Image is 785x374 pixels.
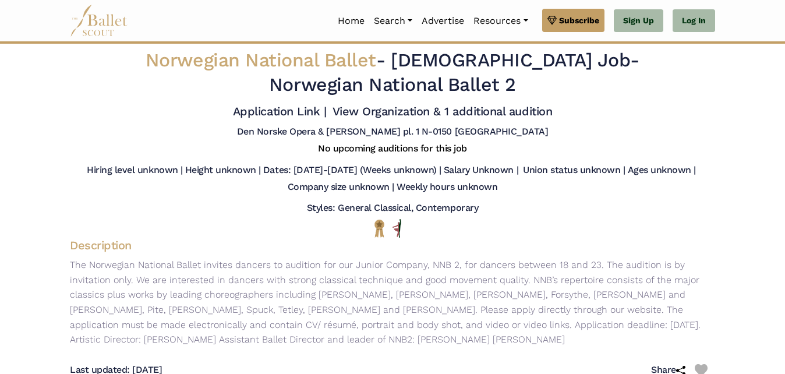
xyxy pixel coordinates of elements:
h5: Weekly hours unknown [397,181,497,193]
h4: Description [61,238,724,253]
img: National [372,219,387,237]
h5: No upcoming auditions for this job [318,143,467,155]
a: View Organization & 1 additional audition [333,104,552,118]
a: Advertise [417,9,469,33]
a: Home [333,9,369,33]
img: All [392,219,401,238]
a: Search [369,9,417,33]
h2: - - Norwegian National Ballet 2 [125,48,660,97]
h5: Union status unknown | [523,164,625,177]
span: Norwegian National Ballet [146,49,376,71]
a: Log In [673,9,715,33]
h5: Height unknown | [185,164,261,177]
a: Application Link | [233,104,326,118]
h5: Company size unknown | [288,181,394,193]
img: gem.svg [547,14,557,27]
h5: Salary Unknown | [444,164,518,177]
p: The Norwegian National Ballet invites dancers to audition for our Junior Company, NNB 2, for danc... [61,257,724,347]
span: Subscribe [559,14,599,27]
h5: Styles: General Classical, Contemporary [307,202,478,214]
h5: Dates: [DATE]-[DATE] (Weeks unknown) | [263,164,441,177]
span: [DEMOGRAPHIC_DATA] Job [391,49,630,71]
h5: Ages unknown | [628,164,696,177]
a: Subscribe [542,9,604,32]
a: Sign Up [614,9,663,33]
h5: Hiring level unknown | [87,164,182,177]
a: Resources [469,9,532,33]
h5: Den Norske Opera & [PERSON_NAME] pl. 1 N-0150 [GEOGRAPHIC_DATA] [237,126,549,138]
